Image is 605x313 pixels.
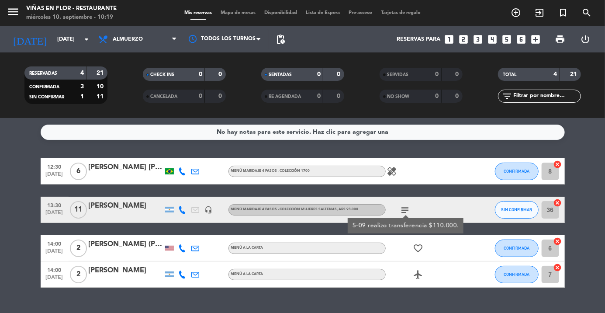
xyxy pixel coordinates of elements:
[502,91,513,101] i: filter_list
[89,200,163,212] div: [PERSON_NAME]
[515,34,527,45] i: looks_6
[344,10,377,15] span: Pre-acceso
[151,73,175,77] span: CHECK INS
[218,71,224,77] strong: 0
[554,71,557,77] strong: 4
[80,94,84,100] strong: 1
[558,7,568,18] i: turned_in_not
[205,206,213,214] i: headset_mic
[387,166,398,177] i: healing
[217,127,388,137] div: No hay notas para este servicio. Haz clic para agregar una
[534,7,545,18] i: exit_to_app
[377,10,425,15] span: Tarjetas de regalo
[504,272,529,277] span: CONFIRMADA
[352,221,459,230] div: 5-09 realizo transferencia $110.000.
[44,200,66,210] span: 13:30
[80,83,84,90] strong: 3
[70,240,87,257] span: 2
[495,266,539,283] button: CONFIRMADA
[44,248,66,258] span: [DATE]
[80,70,84,76] strong: 4
[555,34,565,45] span: print
[581,34,591,45] i: power_settings_new
[44,264,66,275] span: 14:00
[218,93,224,99] strong: 0
[511,7,521,18] i: add_circle_outline
[231,169,310,173] span: Menú maridaje 4 pasos - Colección 1700
[387,73,409,77] span: SERVIDAS
[113,36,143,42] span: Almuerzo
[70,163,87,180] span: 6
[501,34,512,45] i: looks_5
[455,93,460,99] strong: 0
[530,34,541,45] i: add_box
[317,71,321,77] strong: 0
[7,5,20,18] i: menu
[501,207,532,212] span: SIN CONFIRMAR
[26,4,117,13] div: Viñas en Flor - Restaurante
[504,169,529,174] span: CONFIRMADA
[30,71,58,76] span: RESERVADAS
[472,34,484,45] i: looks_3
[231,246,263,250] span: Menú a la carta
[44,275,66,285] span: [DATE]
[413,243,424,254] i: favorite_border
[231,272,263,276] span: Menú a la carta
[44,161,66,171] span: 12:30
[269,94,301,99] span: RE AGENDADA
[495,163,539,180] button: CONFIRMADA
[581,7,592,18] i: search
[495,201,539,219] button: SIN CONFIRMAR
[30,95,65,99] span: SIN CONFIRMAR
[70,201,87,219] span: 11
[553,237,562,246] i: cancel
[503,73,517,77] span: TOTAL
[44,210,66,220] span: [DATE]
[89,239,163,250] div: [PERSON_NAME] (Personal)
[199,71,202,77] strong: 0
[436,93,439,99] strong: 0
[199,93,202,99] strong: 0
[97,70,105,76] strong: 21
[436,71,439,77] strong: 0
[44,238,66,248] span: 14:00
[151,94,178,99] span: CANCELADA
[573,26,598,52] div: LOG OUT
[337,93,342,99] strong: 0
[487,34,498,45] i: looks_4
[44,171,66,181] span: [DATE]
[570,71,579,77] strong: 21
[301,10,344,15] span: Lista de Espera
[513,91,581,101] input: Filtrar por nombre...
[317,93,321,99] strong: 0
[26,13,117,22] div: miércoles 10. septiembre - 10:19
[97,83,105,90] strong: 10
[337,208,359,211] span: , ARS 93.000
[216,10,260,15] span: Mapa de mesas
[275,34,286,45] span: pending_actions
[260,10,301,15] span: Disponibilidad
[504,246,529,250] span: CONFIRMADA
[7,5,20,21] button: menu
[455,71,460,77] strong: 0
[553,160,562,169] i: cancel
[89,162,163,173] div: [PERSON_NAME] [PERSON_NAME]
[443,34,455,45] i: looks_one
[337,71,342,77] strong: 0
[180,10,216,15] span: Mis reservas
[400,205,411,215] i: subject
[495,240,539,257] button: CONFIRMADA
[30,85,60,89] span: CONFIRMADA
[413,269,424,280] i: airplanemode_active
[397,36,440,42] span: Reservas para
[89,265,163,276] div: [PERSON_NAME]
[269,73,292,77] span: SENTADAS
[7,30,53,49] i: [DATE]
[231,208,359,211] span: Menú maridaje 4 pasos - Colección Mujeres Salteñas
[458,34,469,45] i: looks_two
[97,94,105,100] strong: 11
[387,94,410,99] span: NO SHOW
[70,266,87,283] span: 2
[81,34,92,45] i: arrow_drop_down
[553,198,562,207] i: cancel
